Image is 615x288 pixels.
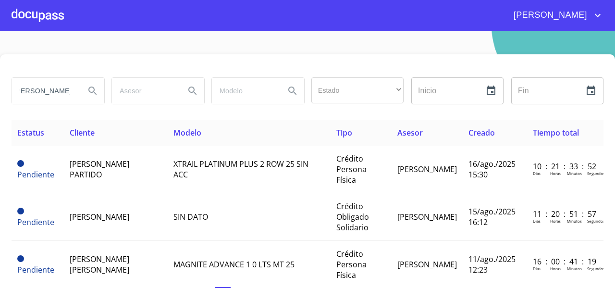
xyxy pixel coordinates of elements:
[311,77,404,103] div: ​
[397,259,457,270] span: [PERSON_NAME]
[533,256,598,267] p: 16 : 00 : 41 : 19
[336,201,369,233] span: Crédito Obligado Solidario
[468,127,495,138] span: Creado
[112,78,177,104] input: search
[12,78,77,104] input: search
[17,264,54,275] span: Pendiente
[81,79,104,102] button: Search
[70,254,129,275] span: [PERSON_NAME] [PERSON_NAME]
[173,259,295,270] span: MAGNITE ADVANCE 1 0 LTS MT 25
[567,266,582,271] p: Minutos
[550,218,561,224] p: Horas
[397,127,423,138] span: Asesor
[173,212,208,222] span: SIN DATO
[181,79,204,102] button: Search
[212,78,277,104] input: search
[533,127,579,138] span: Tiempo total
[533,209,598,219] p: 11 : 20 : 51 : 57
[336,249,367,280] span: Crédito Persona Física
[550,266,561,271] p: Horas
[173,127,201,138] span: Modelo
[70,159,129,180] span: [PERSON_NAME] PARTIDO
[17,169,54,180] span: Pendiente
[550,171,561,176] p: Horas
[70,127,95,138] span: Cliente
[506,8,603,23] button: account of current user
[587,171,605,176] p: Segundos
[17,208,24,214] span: Pendiente
[17,160,24,167] span: Pendiente
[533,161,598,172] p: 10 : 21 : 33 : 52
[468,254,516,275] span: 11/ago./2025 12:23
[533,171,541,176] p: Dias
[336,127,352,138] span: Tipo
[468,159,516,180] span: 16/ago./2025 15:30
[533,218,541,224] p: Dias
[397,212,457,222] span: [PERSON_NAME]
[567,171,582,176] p: Minutos
[587,266,605,271] p: Segundos
[173,159,308,180] span: XTRAIL PLATINUM PLUS 2 ROW 25 SIN ACC
[336,153,367,185] span: Crédito Persona Física
[567,218,582,224] p: Minutos
[533,266,541,271] p: Dias
[17,255,24,262] span: Pendiente
[70,212,129,222] span: [PERSON_NAME]
[17,217,54,227] span: Pendiente
[587,218,605,224] p: Segundos
[397,164,457,175] span: [PERSON_NAME]
[281,79,304,102] button: Search
[506,8,592,23] span: [PERSON_NAME]
[468,206,516,227] span: 15/ago./2025 16:12
[17,127,44,138] span: Estatus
